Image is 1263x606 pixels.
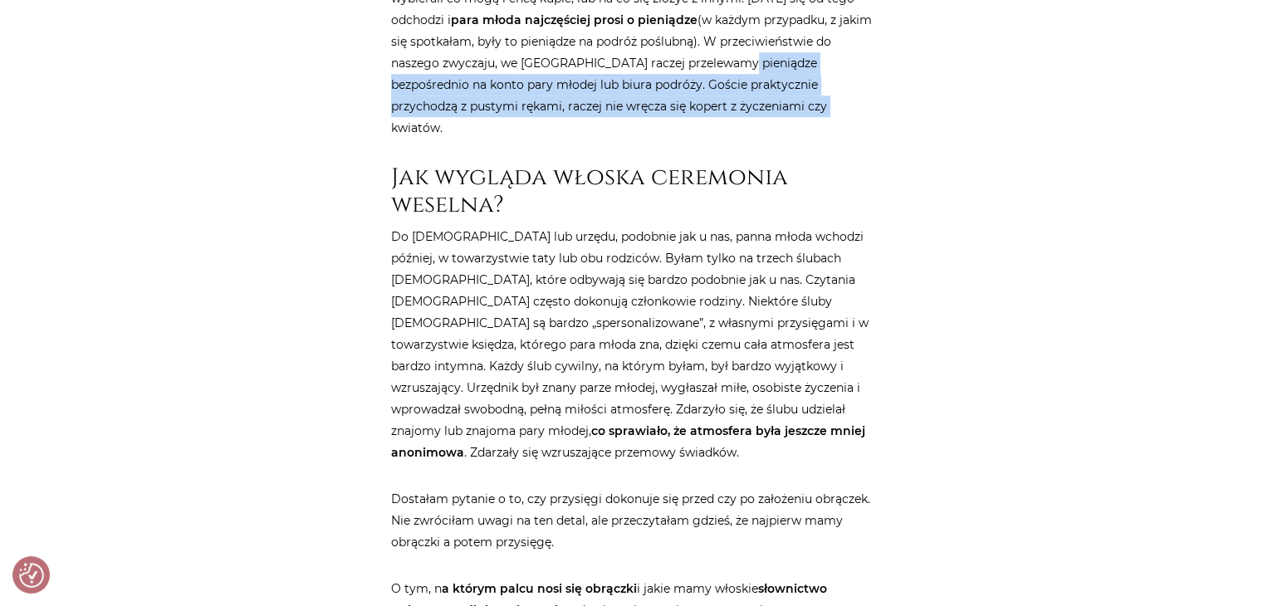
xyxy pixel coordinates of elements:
button: Preferencje co do zgód [19,563,44,588]
strong: para młoda najczęściej prosi o pieniądze [451,12,698,27]
p: Dostałam pytanie o to, czy przysięgi dokonuje się przed czy po założeniu obrączek. Nie zwróciłam ... [391,488,873,553]
strong: a którym palcu nosi się obrączki [442,581,637,596]
strong: co sprawiało, że atmosfera była jeszcze mniej anonimowa [391,423,865,460]
p: Do [DEMOGRAPHIC_DATA] lub urzędu, podobnie jak u nas, panna młoda wchodzi później, w towarzystwie... [391,226,873,463]
img: Revisit consent button [19,563,44,588]
h2: Jak wygląda włoska ceremonia weselna? [391,164,873,219]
